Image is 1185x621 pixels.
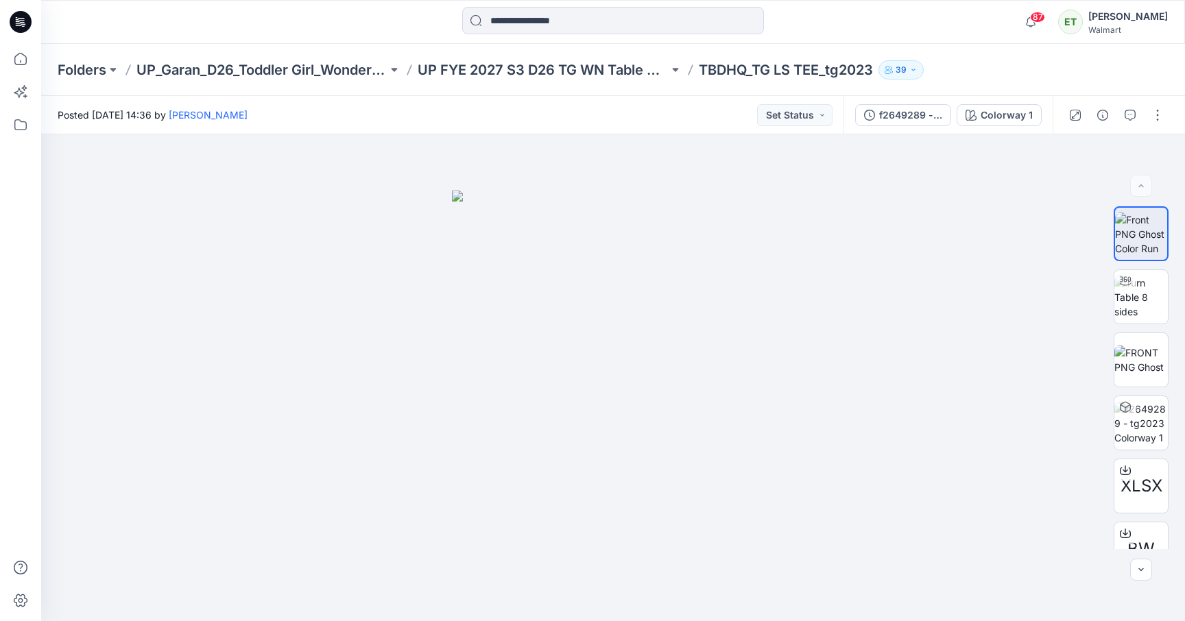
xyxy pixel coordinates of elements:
span: 87 [1030,12,1045,23]
p: TBDHQ_TG LS TEE_tg2023 [699,60,873,80]
button: Details [1092,104,1114,126]
button: f2649289 - tg2023 [855,104,951,126]
a: [PERSON_NAME] [169,109,248,121]
p: 39 [896,62,907,77]
img: Turn Table 8 sides [1114,276,1168,319]
div: [PERSON_NAME] [1088,8,1168,25]
div: Walmart [1088,25,1168,35]
span: XLSX [1121,474,1162,498]
button: Colorway 1 [957,104,1042,126]
a: UP FYE 2027 S3 D26 TG WN Table Garan [418,60,669,80]
div: Colorway 1 [981,108,1033,123]
span: BW [1127,537,1155,561]
img: Front PNG Ghost Color Run [1115,212,1167,256]
div: f2649289 - tg2023 [879,108,942,123]
img: f2649289 - tg2023 Colorway 1 [1114,402,1168,445]
img: eyJhbGciOiJIUzI1NiIsImtpZCI6IjAiLCJzbHQiOiJzZXMiLCJ0eXAiOiJKV1QifQ.eyJkYXRhIjp7InR5cGUiOiJzdG9yYW... [452,191,774,621]
a: UP_Garan_D26_Toddler Girl_Wonder_Nation [136,60,387,80]
img: FRONT PNG Ghost [1114,345,1168,374]
span: Posted [DATE] 14:36 by [58,108,248,122]
a: Folders [58,60,106,80]
div: ET [1058,10,1083,34]
button: 39 [878,60,924,80]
